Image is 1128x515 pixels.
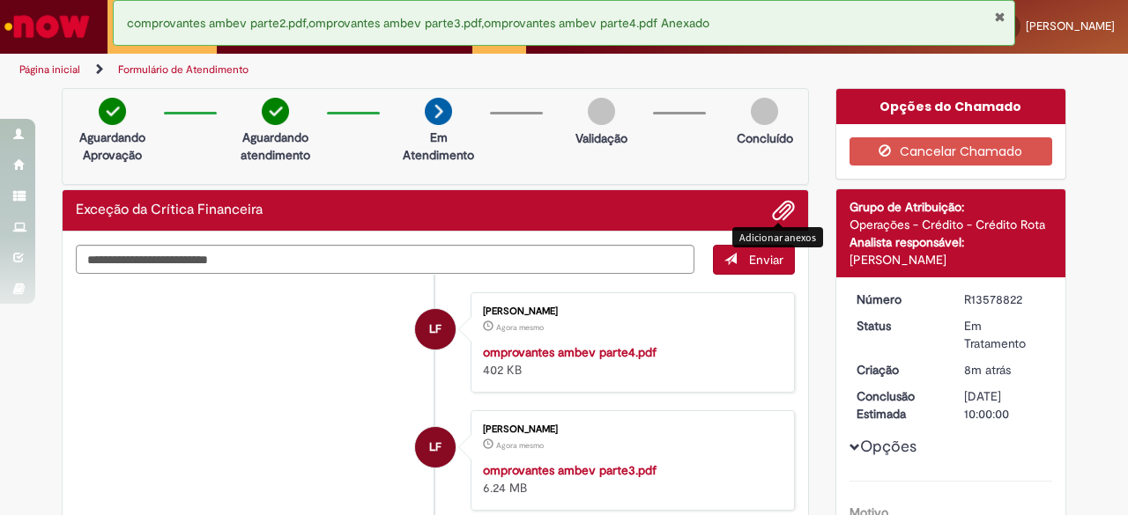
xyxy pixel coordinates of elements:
button: Fechar Notificação [994,10,1006,24]
dt: Conclusão Estimada [843,387,952,423]
div: Lucas De Faria Fernandes [415,309,456,349]
a: omprovantes ambev parte3.pdf [483,462,657,478]
a: Página inicial [19,63,80,77]
div: Lucas De Faria Fernandes [415,427,456,467]
img: check-circle-green.png [262,98,289,125]
span: comprovantes ambev parte2.pdf,omprovantes ambev parte3.pdf,omprovantes ambev parte4.pdf Anexado [127,15,709,31]
div: Grupo de Atribuição: [850,198,1053,216]
div: [PERSON_NAME] [483,306,776,317]
span: [PERSON_NAME] [1026,18,1115,33]
span: 8m atrás [964,362,1011,378]
div: Operações - Crédito - Crédito Rota [850,216,1053,233]
span: Enviar [749,252,783,268]
img: ServiceNow [2,9,93,44]
div: [PERSON_NAME] [850,251,1053,269]
div: [DATE] 10:00:00 [964,387,1046,423]
div: Em Tratamento [964,317,1046,352]
span: Agora mesmo [496,322,544,333]
div: 29/09/2025 18:19:57 [964,361,1046,379]
dt: Criação [843,361,952,379]
p: Aguardando atendimento [233,129,318,164]
a: Formulário de Atendimento [118,63,249,77]
button: Adicionar anexos [772,199,795,222]
button: Enviar [713,245,795,275]
textarea: Digite sua mensagem aqui... [76,245,694,274]
time: 29/09/2025 18:19:57 [964,362,1011,378]
div: 402 KB [483,343,776,379]
p: Aguardando Aprovação [70,129,155,164]
div: 6.24 MB [483,461,776,497]
span: LF [429,426,442,468]
time: 29/09/2025 18:27:52 [496,322,544,333]
img: check-circle-green.png [99,98,126,125]
span: LF [429,308,442,350]
ul: Trilhas de página [13,54,738,86]
dt: Número [843,291,952,308]
p: Em Atendimento [396,129,481,164]
div: R13578822 [964,291,1046,308]
p: Validação [575,129,627,147]
a: omprovantes ambev parte4.pdf [483,344,657,360]
time: 29/09/2025 18:27:48 [496,440,544,451]
div: Adicionar anexos [732,227,823,247]
button: Cancelar Chamado [850,137,1053,166]
div: Analista responsável: [850,233,1053,251]
div: [PERSON_NAME] [483,424,776,435]
img: arrow-next.png [425,98,452,125]
h2: Exceção da Crítica Financeira Histórico de tíquete [76,202,263,218]
span: Agora mesmo [496,440,544,451]
div: Opções do Chamado [836,89,1066,124]
p: Concluído [737,129,793,147]
img: img-circle-grey.png [751,98,778,125]
img: img-circle-grey.png [588,98,615,125]
dt: Status [843,317,952,335]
